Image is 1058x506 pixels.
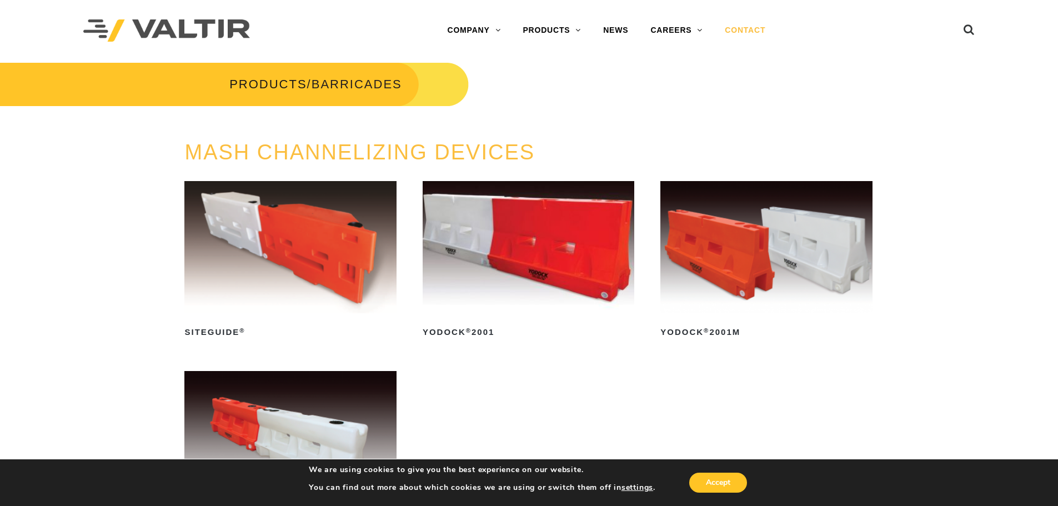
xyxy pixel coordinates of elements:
[229,77,307,91] a: PRODUCTS
[309,483,655,493] p: You can find out more about which cookies we are using or switch them off in .
[239,327,245,334] sup: ®
[512,19,592,42] a: PRODUCTS
[660,181,872,341] a: Yodock®2001M
[83,19,250,42] img: Valtir
[660,323,872,341] h2: Yodock 2001M
[184,141,535,164] a: MASH CHANNELIZING DEVICES
[184,323,396,341] h2: SiteGuide
[466,327,472,334] sup: ®
[621,483,653,493] button: settings
[423,323,634,341] h2: Yodock 2001
[312,77,402,91] span: BARRICADES
[704,327,709,334] sup: ®
[714,19,776,42] a: CONTACT
[309,465,655,475] p: We are using cookies to give you the best experience on our website.
[592,19,639,42] a: NEWS
[436,19,512,42] a: COMPANY
[184,181,396,341] a: SiteGuide®
[639,19,714,42] a: CAREERS
[423,181,634,341] a: Yodock®2001
[689,473,747,493] button: Accept
[423,181,634,313] img: Yodock 2001 Water Filled Barrier and Barricade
